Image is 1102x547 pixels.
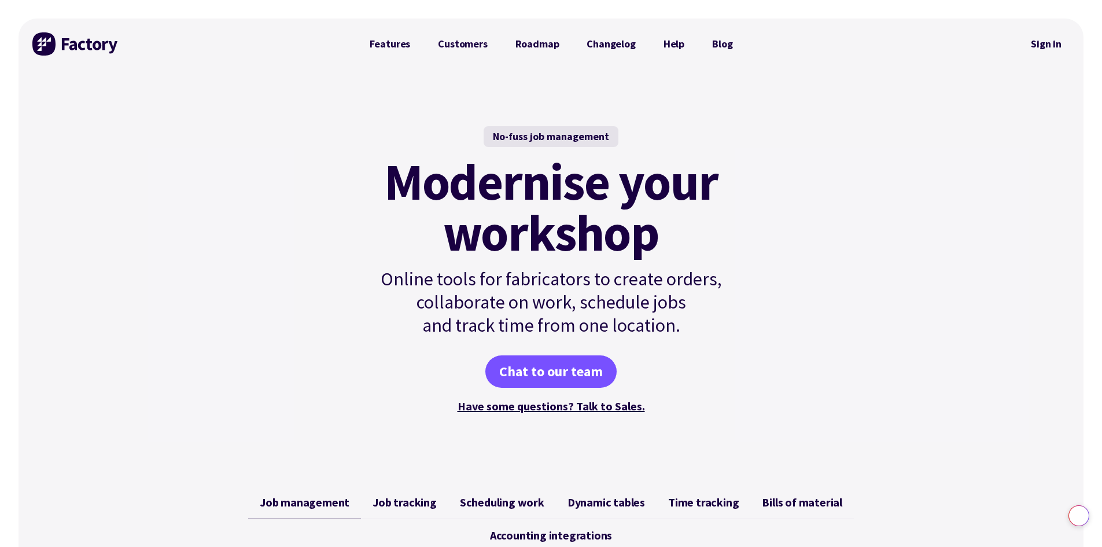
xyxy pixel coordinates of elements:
[384,156,718,258] mark: Modernise your workshop
[485,355,617,388] a: Chat to our team
[356,32,425,56] a: Features
[668,495,739,509] span: Time tracking
[762,495,842,509] span: Bills of material
[490,528,612,542] span: Accounting integrations
[1023,31,1070,57] nav: Secondary Navigation
[458,399,645,413] a: Have some questions? Talk to Sales.
[260,495,349,509] span: Job management
[373,495,437,509] span: Job tracking
[356,267,747,337] p: Online tools for fabricators to create orders, collaborate on work, schedule jobs and track time ...
[484,126,618,147] div: No-fuss job management
[460,495,544,509] span: Scheduling work
[356,32,747,56] nav: Primary Navigation
[567,495,645,509] span: Dynamic tables
[698,32,746,56] a: Blog
[424,32,501,56] a: Customers
[650,32,698,56] a: Help
[573,32,649,56] a: Changelog
[1023,31,1070,57] a: Sign in
[502,32,573,56] a: Roadmap
[32,32,119,56] img: Factory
